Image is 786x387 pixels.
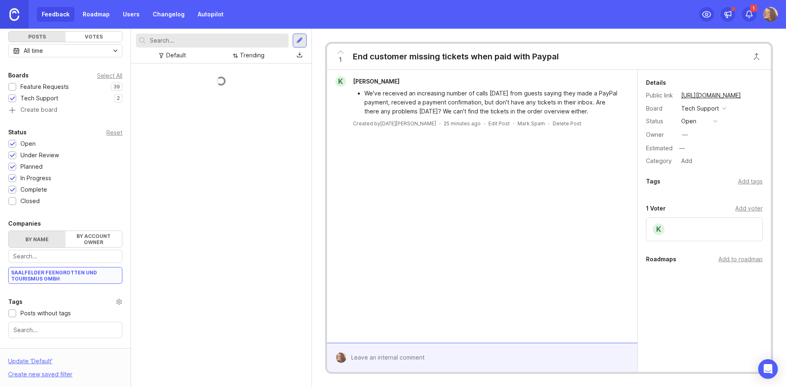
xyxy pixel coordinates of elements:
div: K [335,76,346,87]
div: Add voter [735,204,763,213]
div: · [513,120,514,127]
div: Select All [97,73,122,78]
div: Owner [646,130,675,139]
label: By name [9,231,65,247]
div: Details [646,78,666,88]
span: 1 [339,55,342,64]
div: — [682,130,688,139]
div: Closed [20,197,40,206]
li: We've received an increasing number of calls [DATE] from guests saying they made a PayPal payment... [364,89,621,116]
div: In Progress [20,174,51,183]
div: Posts [9,32,65,42]
div: Under Review [20,151,59,160]
div: Tech Support [681,104,719,113]
div: Tags [646,177,660,186]
label: By account owner [65,231,122,247]
p: 39 [113,84,120,90]
div: Roadmaps [646,254,676,264]
span: [PERSON_NAME] [353,78,400,85]
div: Default [166,51,186,60]
div: · [548,120,549,127]
div: Board [646,104,675,113]
div: Tags [8,297,23,307]
div: Open [20,139,36,148]
div: Votes [65,32,122,42]
div: Tech Support [20,94,58,103]
div: · [484,120,485,127]
div: All time [24,46,43,55]
a: [URL][DOMAIN_NAME] [679,90,743,101]
svg: toggle icon [109,48,122,54]
div: Complete [20,185,47,194]
input: Search... [13,252,117,261]
div: open [681,117,696,126]
div: Companies [8,219,41,229]
div: · [439,120,440,127]
div: Reset [106,130,122,135]
div: Create new saved filter [8,370,72,379]
input: Search... [150,36,285,45]
a: Autopilot [193,7,228,22]
div: — [677,143,687,154]
div: Open Intercom Messenger [758,359,778,379]
div: Saalfelder Feengrotten und Tourismus GmbH [9,267,122,283]
a: Roadmap [78,7,115,22]
div: Edit Post [488,120,510,127]
img: Lucia Bayon [336,352,346,363]
a: 25 minutes ago [444,120,481,127]
a: Users [118,7,145,22]
div: Add [679,156,695,166]
div: Category [646,156,675,165]
div: Status [8,127,27,137]
a: Add [675,156,695,166]
input: Search... [14,326,117,335]
a: Create board [8,107,122,114]
div: K [652,223,665,236]
div: Public link [646,91,675,100]
a: K[PERSON_NAME] [330,76,406,87]
div: Add to roadmap [718,255,763,264]
img: Lucia Bayon [763,7,778,22]
a: Changelog [148,7,190,22]
div: Planned [20,162,43,171]
div: Boards [8,70,29,80]
div: Delete Post [553,120,581,127]
div: Posts without tags [20,309,71,318]
button: Close button [748,48,765,65]
p: 2 [117,95,120,102]
div: Add tags [738,177,763,186]
div: Created by [DATE][PERSON_NAME] [353,120,436,127]
span: 1 [750,5,757,12]
button: Mark Spam [517,120,545,127]
img: Canny Home [9,8,19,21]
div: Trending [240,51,264,60]
div: 1 Voter [646,204,666,213]
div: End customer missing tickets when paid with Paypal [353,51,559,62]
div: Feature Requests [20,82,69,91]
div: Status [646,117,675,126]
div: Update ' Default ' [8,357,52,370]
div: Estimated [646,145,673,151]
